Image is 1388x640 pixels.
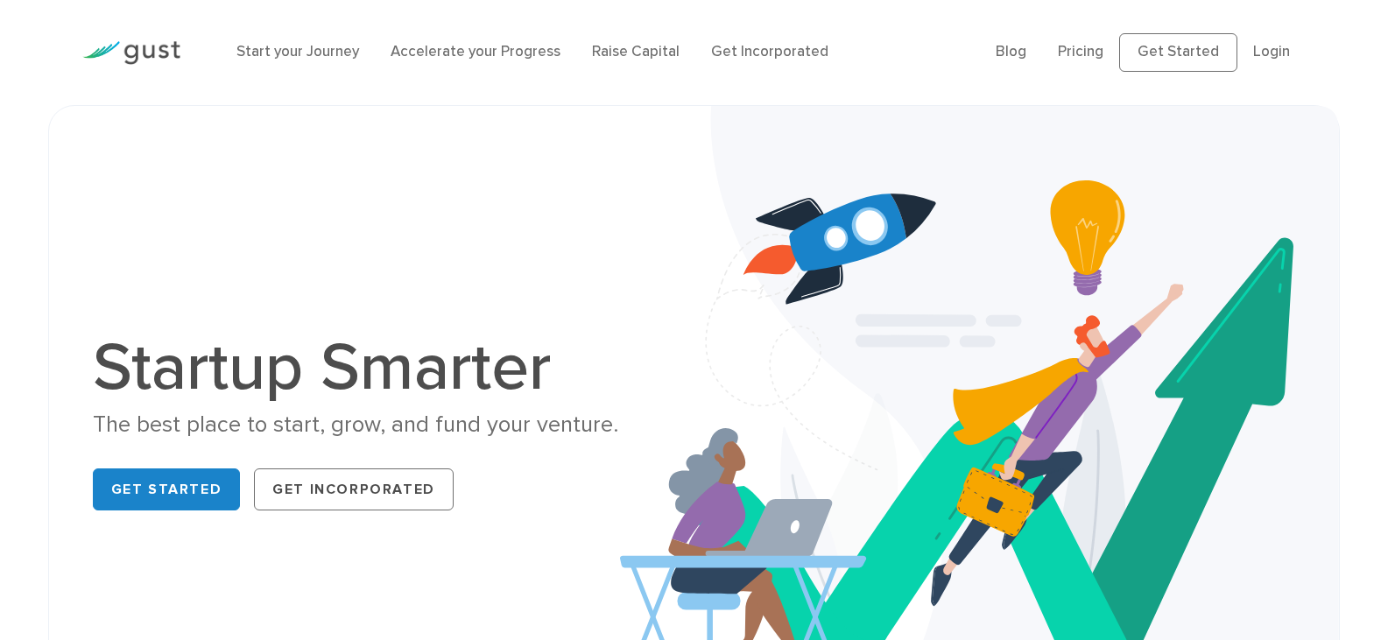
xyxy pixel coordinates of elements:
a: Accelerate your Progress [391,43,560,60]
a: Start your Journey [236,43,359,60]
a: Get Started [93,468,241,510]
a: Get Incorporated [254,468,454,510]
a: Blog [996,43,1026,60]
a: Get Incorporated [711,43,828,60]
a: Login [1253,43,1290,60]
a: Get Started [1119,33,1237,72]
a: Pricing [1058,43,1103,60]
h1: Startup Smarter [93,334,681,401]
img: Gust Logo [82,41,180,65]
div: The best place to start, grow, and fund your venture. [93,410,681,440]
a: Raise Capital [592,43,680,60]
